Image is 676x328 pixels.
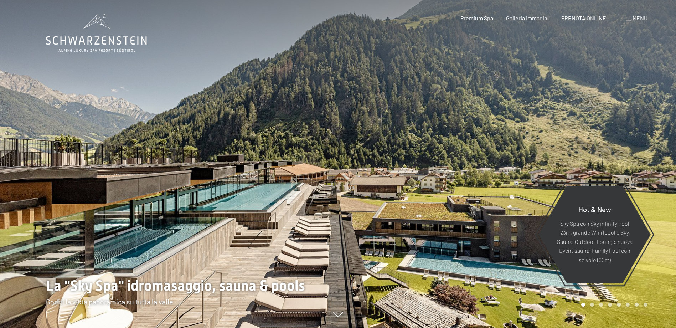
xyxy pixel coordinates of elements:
a: PRENOTA ONLINE [561,15,606,21]
div: Carousel Page 7 [635,303,639,307]
span: Menu [633,15,647,21]
div: Carousel Page 2 [590,303,594,307]
div: Carousel Pagination [579,303,647,307]
div: Carousel Page 5 [617,303,621,307]
a: Premium Spa [460,15,493,21]
div: Carousel Page 6 [626,303,630,307]
div: Carousel Page 3 [599,303,603,307]
span: Hot & New [578,205,611,213]
div: Carousel Page 8 [644,303,647,307]
a: Hot & New Sky Spa con Sky infinity Pool 23m, grande Whirlpool e Sky Sauna, Outdoor Lounge, nuova ... [538,185,651,283]
div: Carousel Page 4 [608,303,612,307]
a: Galleria immagini [506,15,549,21]
div: Carousel Page 1 (Current Slide) [581,303,585,307]
p: Sky Spa con Sky infinity Pool 23m, grande Whirlpool e Sky Sauna, Outdoor Lounge, nuova Event saun... [556,219,633,264]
